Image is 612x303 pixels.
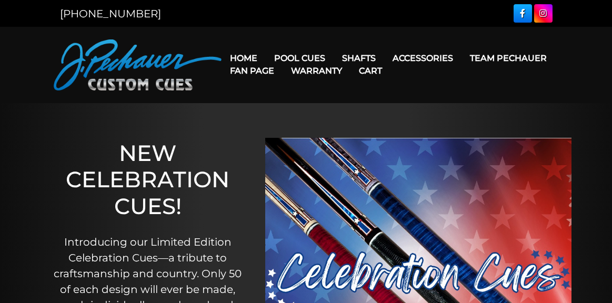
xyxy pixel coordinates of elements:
[60,7,161,20] a: [PHONE_NUMBER]
[283,57,350,84] a: Warranty
[54,39,222,90] img: Pechauer Custom Cues
[222,57,283,84] a: Fan Page
[51,140,244,219] h1: NEW CELEBRATION CUES!
[461,45,555,72] a: Team Pechauer
[350,57,390,84] a: Cart
[266,45,334,72] a: Pool Cues
[384,45,461,72] a: Accessories
[222,45,266,72] a: Home
[334,45,384,72] a: Shafts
